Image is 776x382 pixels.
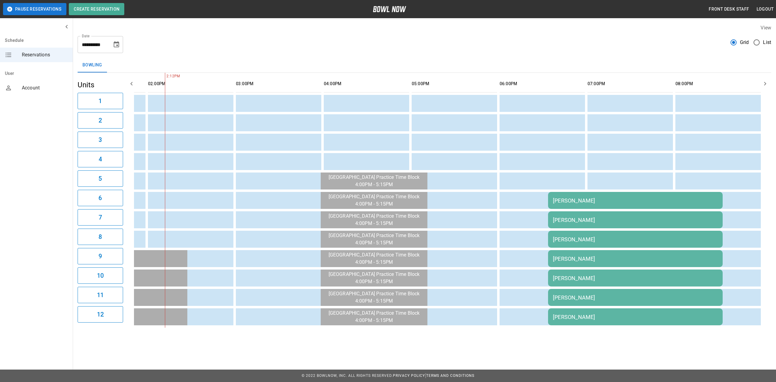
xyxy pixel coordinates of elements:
[393,374,425,378] a: Privacy Policy
[99,135,102,145] h6: 3
[754,4,776,15] button: Logout
[22,84,68,92] span: Account
[78,132,123,148] button: 3
[78,80,123,90] h5: Units
[302,374,393,378] span: © 2022 BowlNow, Inc. All Rights Reserved.
[78,248,123,264] button: 9
[99,96,102,106] h6: 1
[706,4,751,15] button: Front Desk Staff
[99,116,102,125] h6: 2
[553,256,718,262] div: [PERSON_NAME]
[78,190,123,206] button: 6
[97,290,104,300] h6: 11
[78,267,123,284] button: 10
[97,271,104,280] h6: 10
[553,236,718,243] div: [PERSON_NAME]
[78,170,123,187] button: 5
[78,229,123,245] button: 8
[99,213,102,222] h6: 7
[99,193,102,203] h6: 6
[99,251,102,261] h6: 9
[97,310,104,319] h6: 12
[553,314,718,320] div: [PERSON_NAME]
[3,3,66,15] button: Pause Reservations
[740,39,749,46] span: Grid
[99,154,102,164] h6: 4
[165,73,166,79] span: 2:12PM
[373,6,406,12] img: logo
[553,275,718,281] div: [PERSON_NAME]
[22,51,68,59] span: Reservations
[761,25,771,31] label: View
[78,151,123,167] button: 4
[78,287,123,303] button: 11
[99,174,102,183] h6: 5
[553,217,718,223] div: [PERSON_NAME]
[78,209,123,226] button: 7
[553,197,718,204] div: [PERSON_NAME]
[78,58,771,72] div: inventory tabs
[426,374,474,378] a: Terms and Conditions
[148,75,233,92] th: 02:00PM
[78,58,107,72] button: Bowling
[69,3,124,15] button: Create Reservation
[763,39,771,46] span: List
[110,39,122,51] button: Choose date, selected date is Aug 26, 2025
[78,306,123,323] button: 12
[99,232,102,242] h6: 8
[553,294,718,301] div: [PERSON_NAME]
[78,112,123,129] button: 2
[78,93,123,109] button: 1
